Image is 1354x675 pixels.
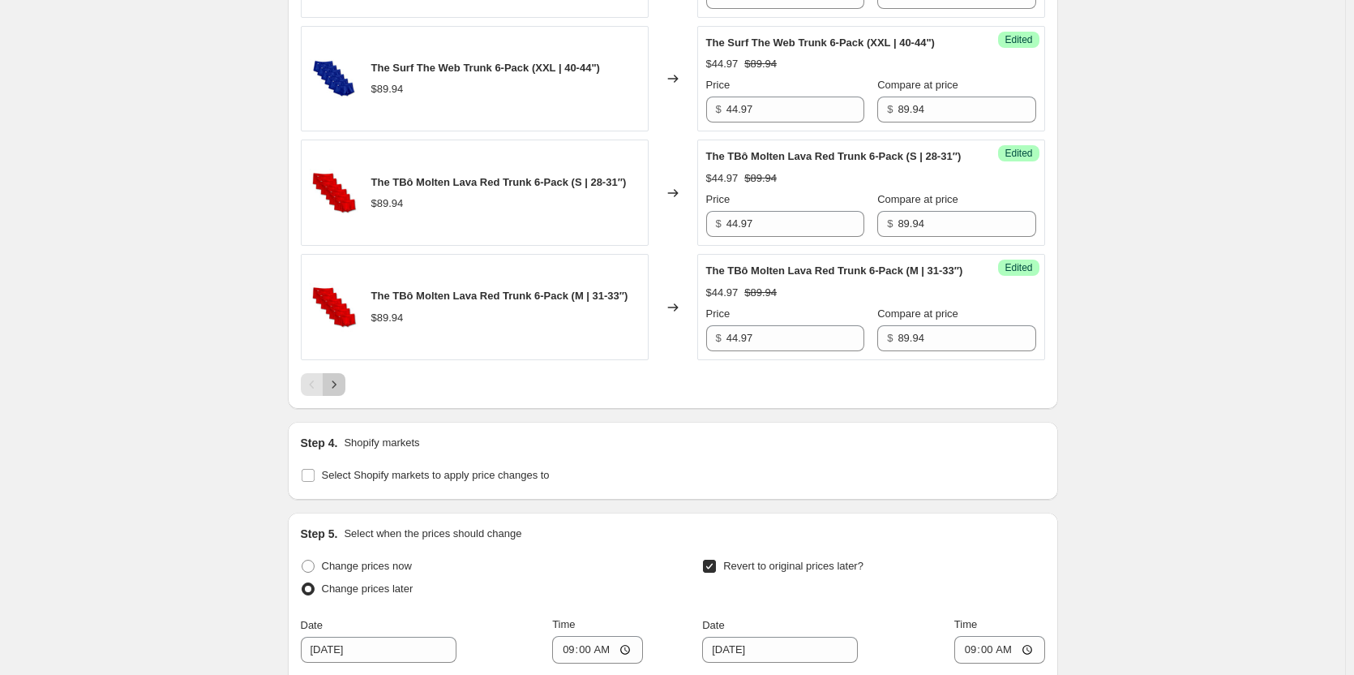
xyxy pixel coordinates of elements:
strike: $89.94 [744,170,777,187]
span: Time [552,618,575,630]
span: Price [706,193,731,205]
h2: Step 5. [301,526,338,542]
input: 12:00 [954,636,1045,664]
div: $44.97 [706,285,739,301]
span: Price [706,307,731,320]
span: Edited [1005,33,1032,46]
span: Compare at price [877,79,958,91]
img: redtrunksmen_80x.jpg [310,283,358,332]
span: The Surf The Web Trunk 6-Pack (XXL | 40-44") [371,62,600,74]
input: 12:00 [552,636,643,664]
h2: Step 4. [301,435,338,451]
span: $ [887,103,893,115]
span: Change prices now [322,560,412,572]
span: $ [887,332,893,344]
input: 9/8/2025 [301,637,456,663]
span: Date [301,619,323,631]
span: Compare at price [877,307,958,320]
button: Next [323,373,345,396]
input: 9/8/2025 [702,637,858,663]
span: The TBô Molten Lava Red Trunk 6-Pack (S | 28-31″) [371,176,627,188]
span: Edited [1005,261,1032,274]
p: Select when the prices should change [344,526,521,542]
span: Price [706,79,731,91]
nav: Pagination [301,373,345,396]
span: Date [702,619,724,631]
span: $ [716,103,722,115]
strike: $89.94 [744,285,777,301]
img: redtrunksmen_80x.jpg [310,169,358,217]
span: $ [887,217,893,230]
span: Revert to original prices later? [723,560,863,572]
strike: $89.94 [744,56,777,72]
p: Shopify markets [344,435,419,451]
div: $89.94 [371,81,404,97]
span: $ [716,217,722,230]
span: Compare at price [877,193,958,205]
div: $89.94 [371,310,404,326]
img: BulkBlueTrunks_80x.jpg [310,54,358,103]
span: The TBô Molten Lava Red Trunk 6-Pack (M | 31-33″) [371,290,628,302]
span: The Surf The Web Trunk 6-Pack (XXL | 40-44") [706,37,935,49]
div: $44.97 [706,170,739,187]
span: Change prices later [322,583,413,595]
span: $ [716,332,722,344]
div: $89.94 [371,196,404,212]
span: The TBô Molten Lava Red Trunk 6-Pack (M | 31-33″) [706,264,963,277]
span: The TBô Molten Lava Red Trunk 6-Pack (S | 28-31″) [706,150,962,162]
span: Time [954,618,977,630]
span: Edited [1005,147,1032,160]
div: $44.97 [706,56,739,72]
span: Select Shopify markets to apply price changes to [322,469,550,481]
